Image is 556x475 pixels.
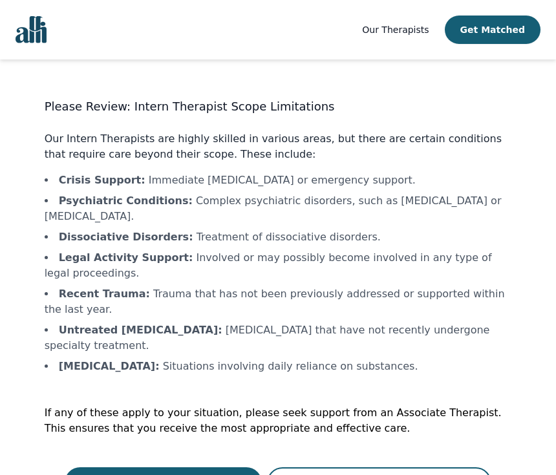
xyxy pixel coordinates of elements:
[59,251,193,264] b: Legal Activity Support :
[45,405,512,436] p: If any of these apply to your situation, please seek support from an Associate Therapist. This en...
[362,22,429,37] a: Our Therapists
[362,25,429,35] span: Our Therapists
[45,173,512,188] li: Immediate [MEDICAL_DATA] or emergency support.
[16,16,47,43] img: alli logo
[445,16,540,44] button: Get Matched
[45,322,512,354] li: [MEDICAL_DATA] that have not recently undergone specialty treatment.
[45,131,512,162] p: Our Intern Therapists are highly skilled in various areas, but there are certain conditions that ...
[45,98,512,116] h3: Please Review: Intern Therapist Scope Limitations
[59,195,193,207] b: Psychiatric Conditions :
[45,359,512,374] li: Situations involving daily reliance on substances.
[45,250,512,281] li: Involved or may possibly become involved in any type of legal proceedings.
[45,193,512,224] li: Complex psychiatric disorders, such as [MEDICAL_DATA] or [MEDICAL_DATA].
[59,174,145,186] b: Crisis Support :
[45,229,512,245] li: Treatment of dissociative disorders.
[59,231,193,243] b: Dissociative Disorders :
[59,324,222,336] b: Untreated [MEDICAL_DATA] :
[59,288,150,300] b: Recent Trauma :
[59,360,160,372] b: [MEDICAL_DATA] :
[45,286,512,317] li: Trauma that has not been previously addressed or supported within the last year.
